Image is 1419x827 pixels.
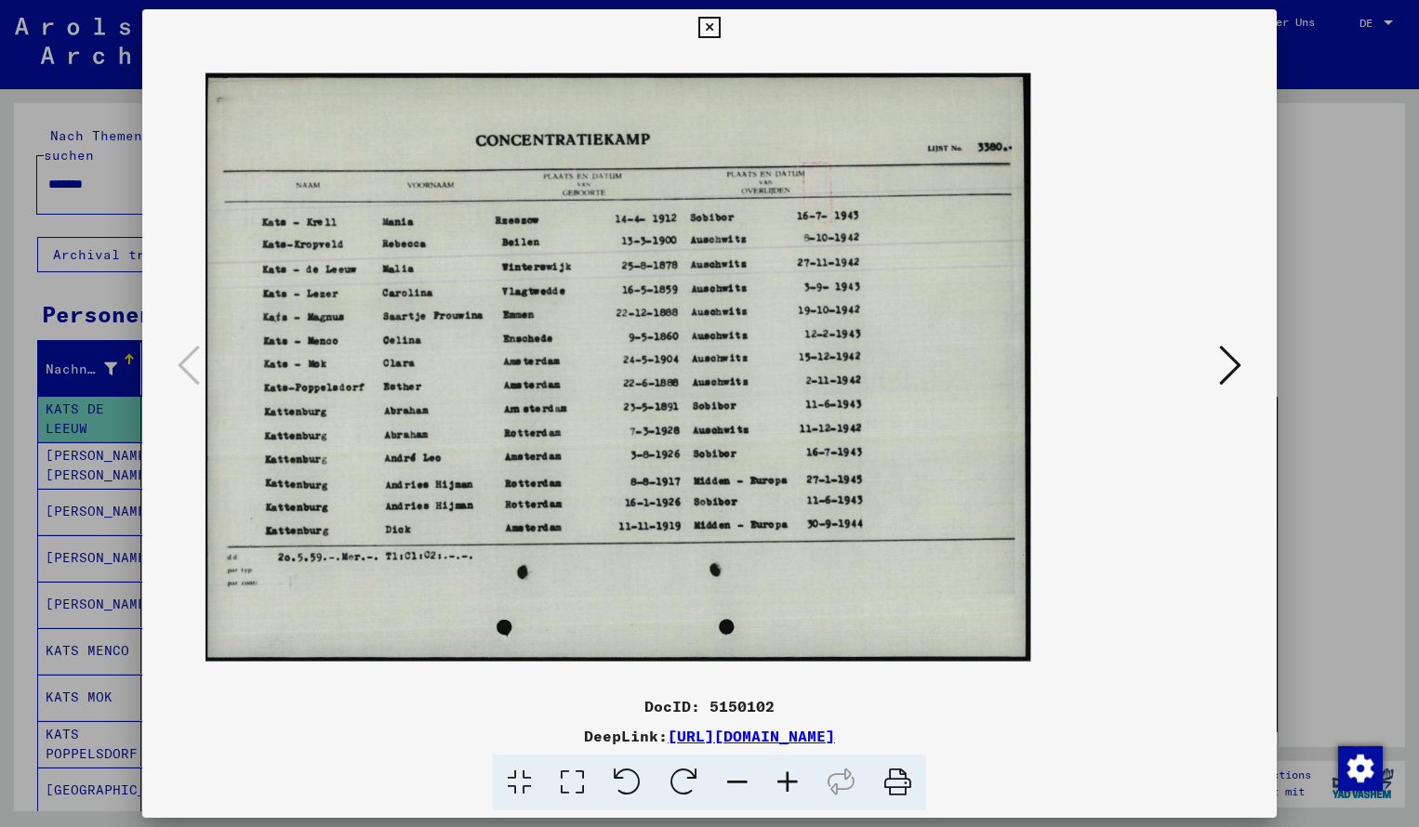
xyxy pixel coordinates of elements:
div: Zustimmung ändern [1337,745,1382,790]
img: 001.jpg [203,72,1030,660]
a: [URL][DOMAIN_NAME] [668,727,835,745]
img: Zustimmung ändern [1338,746,1383,791]
div: DocID: 5150102 [142,695,1278,717]
div: DeepLink: [142,725,1278,747]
